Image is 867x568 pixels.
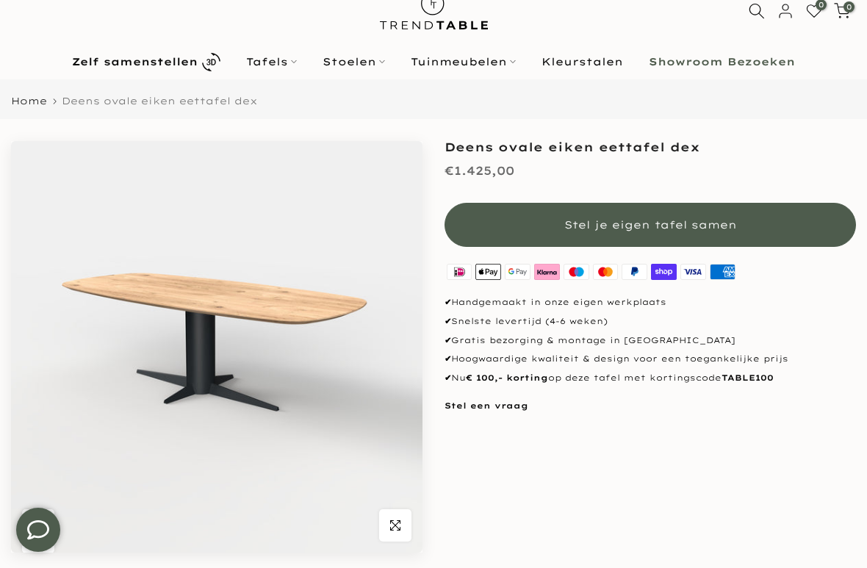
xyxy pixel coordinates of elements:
[62,95,258,107] span: Deens ovale eiken eettafel dex
[445,335,451,345] strong: ✔
[620,262,650,281] img: paypal
[445,400,528,411] a: Stel een vraag
[503,262,533,281] img: google pay
[445,372,856,385] p: Nu op deze tafel met kortingscode
[445,296,856,309] p: Handgemaakt in onze eigen werkplaats
[1,493,75,567] iframe: toggle-frame
[310,53,398,71] a: Stoelen
[474,262,503,281] img: apple pay
[445,203,856,247] button: Stel je eigen tafel samen
[650,262,679,281] img: shopify pay
[445,141,856,153] h1: Deens ovale eiken eettafel dex
[445,160,514,181] div: €1.425,00
[445,316,451,326] strong: ✔
[722,373,774,383] strong: TABLE100
[529,53,636,71] a: Kleurstalen
[72,57,198,67] b: Zelf samenstellen
[649,57,795,67] b: Showroom Bezoeken
[636,53,808,71] a: Showroom Bezoeken
[708,262,737,281] img: american express
[532,262,561,281] img: klarna
[445,334,856,348] p: Gratis bezorging & montage in [GEOGRAPHIC_DATA]
[843,1,855,12] span: 0
[445,353,856,366] p: Hoogwaardige kwaliteit & design voor een toegankelijke prijs
[564,218,737,231] span: Stel je eigen tafel samen
[445,353,451,364] strong: ✔
[11,96,47,106] a: Home
[445,315,856,328] p: Snelste levertijd (4-6 weken)
[398,53,529,71] a: Tuinmeubelen
[806,3,822,19] a: 0
[834,3,850,19] a: 0
[445,373,451,383] strong: ✔
[445,262,474,281] img: ideal
[466,373,548,383] strong: € 100,- korting
[234,53,310,71] a: Tafels
[445,297,451,307] strong: ✔
[679,262,708,281] img: visa
[591,262,620,281] img: master
[60,49,234,75] a: Zelf samenstellen
[561,262,591,281] img: maestro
